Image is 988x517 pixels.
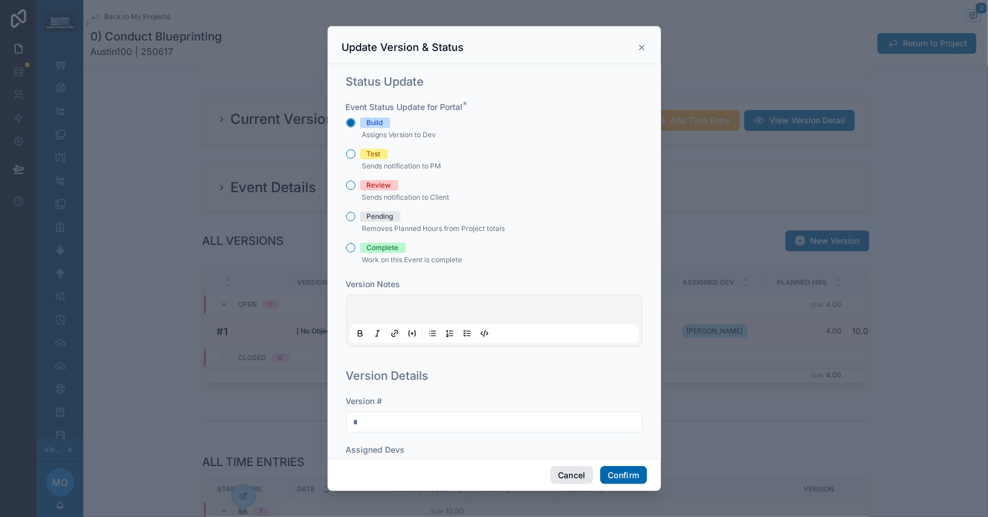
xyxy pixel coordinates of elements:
[550,466,593,485] button: Cancel
[600,466,647,485] button: Confirm
[362,130,436,139] span: Assigns Version to Dev
[362,224,505,233] span: Removes Planned Hours from Project totals
[367,149,381,159] div: Test
[346,279,401,289] span: Version Notes
[346,445,405,454] span: Assigned Devs
[346,74,424,90] h1: Status Update
[362,193,450,201] span: Sends notification to Client
[346,368,429,384] h1: Version Details
[367,243,399,253] div: Complete
[362,162,442,170] span: Sends notification to PM
[362,255,462,264] span: Work on this Event is complete
[367,211,394,222] div: Pending
[342,41,464,54] h3: Update Version & Status
[346,396,383,406] span: Version #
[367,118,383,128] div: Build
[367,180,391,190] div: Review
[346,102,463,112] span: Event Status Update for Portal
